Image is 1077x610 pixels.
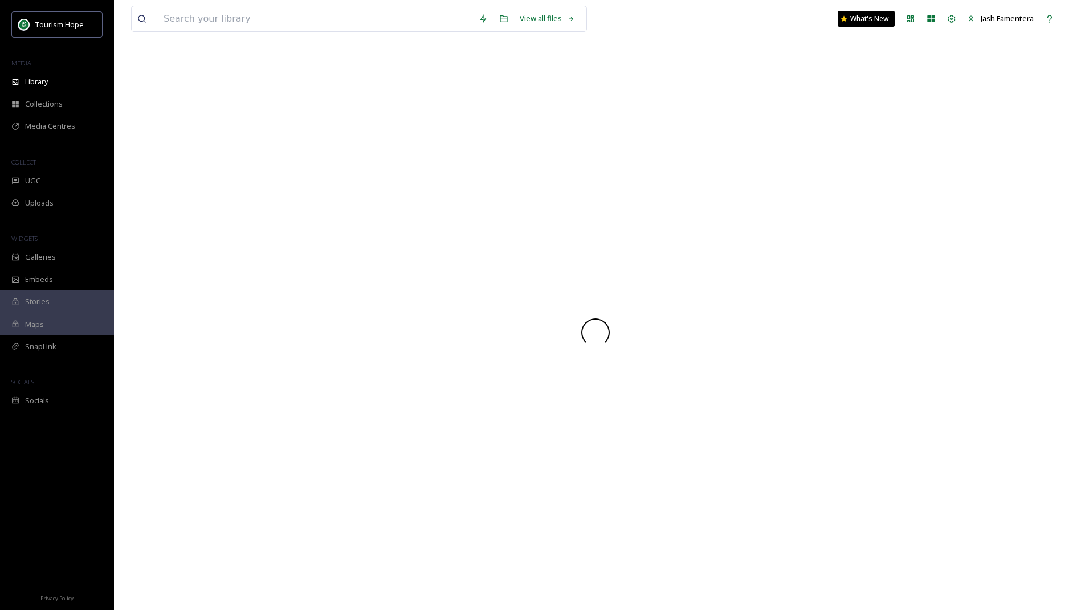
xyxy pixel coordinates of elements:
[514,7,581,30] a: View all files
[25,121,75,132] span: Media Centres
[25,198,54,208] span: Uploads
[25,319,44,330] span: Maps
[40,591,74,604] a: Privacy Policy
[25,395,49,406] span: Socials
[838,11,895,27] a: What's New
[25,99,63,109] span: Collections
[25,274,53,285] span: Embeds
[25,175,40,186] span: UGC
[11,59,31,67] span: MEDIA
[11,378,34,386] span: SOCIALS
[25,76,48,87] span: Library
[25,252,56,263] span: Galleries
[962,7,1039,30] a: Jash Famentera
[981,13,1034,23] span: Jash Famentera
[11,158,36,166] span: COLLECT
[25,341,56,352] span: SnapLink
[11,234,38,243] span: WIDGETS
[40,595,74,602] span: Privacy Policy
[18,19,30,30] img: logo.png
[25,296,50,307] span: Stories
[35,19,84,30] span: Tourism Hope
[158,6,473,31] input: Search your library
